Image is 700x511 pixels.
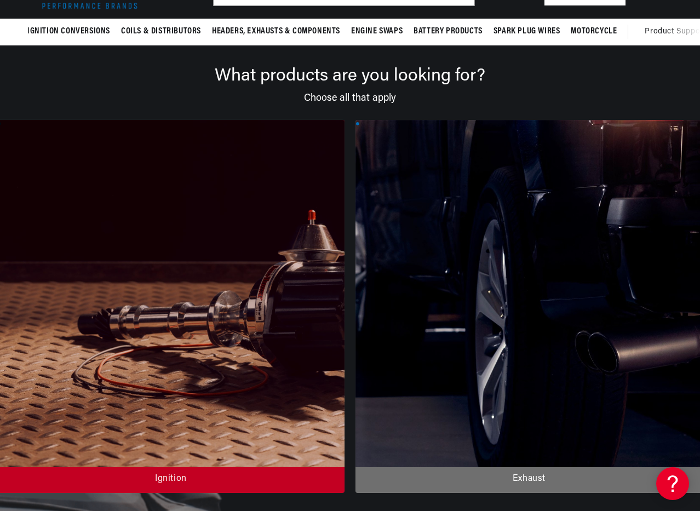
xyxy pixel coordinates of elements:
span: Spark Plug Wires [494,26,560,37]
summary: Engine Swaps [346,19,408,44]
summary: Headers, Exhausts & Components [206,19,346,44]
summary: Motorcycle [565,19,622,44]
span: Ignition Conversions [27,26,110,37]
summary: Spark Plug Wires [488,19,566,44]
span: Motorcycle [571,26,617,37]
span: Coils & Distributors [121,26,201,37]
span: Battery Products [414,26,483,37]
span: Engine Swaps [351,26,403,37]
summary: Ignition Conversions [27,19,116,44]
summary: Battery Products [408,19,488,44]
div: What products are you looking for? [22,67,678,85]
div: Choose all that apply [22,85,678,104]
span: Headers, Exhausts & Components [212,26,340,37]
summary: Coils & Distributors [116,19,206,44]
